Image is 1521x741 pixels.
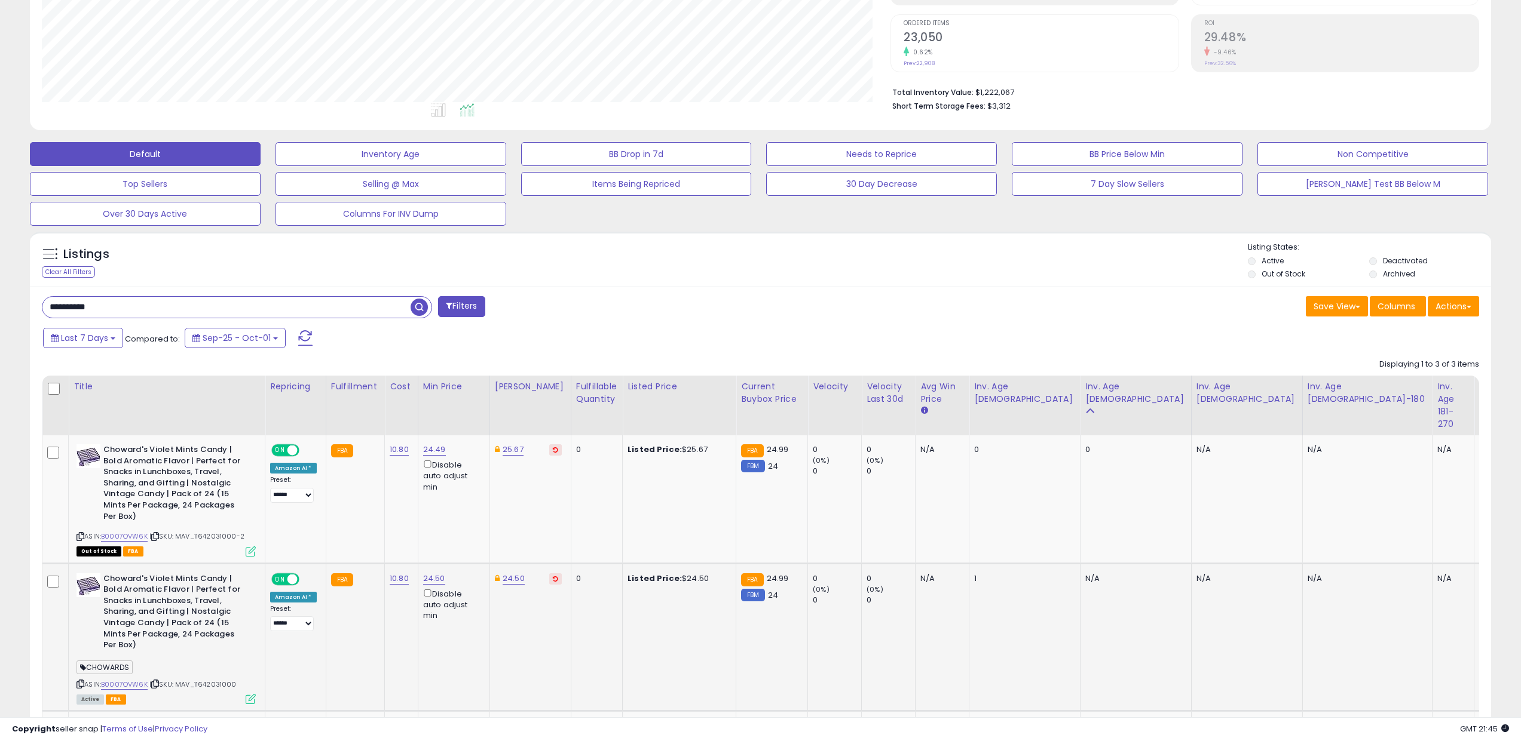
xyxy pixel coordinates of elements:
div: 0 [576,444,613,455]
a: 24.50 [503,573,525,585]
div: Amazon AI * [270,592,317,602]
span: Sep-25 - Oct-01 [203,332,271,344]
div: N/A [1437,573,1465,584]
div: N/A [920,444,960,455]
button: Needs to Reprice [766,142,997,166]
div: 0 [1085,444,1182,455]
span: Columns [1378,300,1415,312]
h2: 29.48% [1204,30,1479,47]
button: Selling @ Max [276,172,506,196]
small: (0%) [867,456,883,465]
b: Listed Price: [628,573,682,584]
div: Fulfillment [331,380,380,393]
div: N/A [920,573,960,584]
div: Inv. Age [DEMOGRAPHIC_DATA] [1196,380,1297,405]
div: 0 [813,466,861,476]
div: Clear All Filters [42,266,95,278]
button: Actions [1428,296,1479,316]
div: Title [74,380,260,393]
a: 10.80 [390,444,409,456]
div: [PERSON_NAME] [495,380,566,393]
small: -9.46% [1210,48,1237,57]
button: Filters [438,296,485,317]
button: Over 30 Days Active [30,202,261,226]
button: Last 7 Days [43,328,123,348]
button: 7 Day Slow Sellers [1012,172,1242,196]
span: All listings that are currently out of stock and unavailable for purchase on Amazon [76,546,121,556]
button: Non Competitive [1257,142,1488,166]
div: seller snap | | [12,724,207,735]
div: ASIN: [76,573,256,703]
b: Short Term Storage Fees: [892,101,986,111]
div: N/A [1308,573,1423,584]
div: 0 [867,573,915,584]
div: Current Buybox Price [741,380,803,405]
span: ROI [1204,20,1479,27]
a: 25.67 [503,444,524,456]
div: 0 [576,573,613,584]
a: B0007OVW6K [101,679,148,690]
div: Amazon AI * [270,463,317,473]
div: Inv. Age [DEMOGRAPHIC_DATA]-180 [1308,380,1427,405]
button: 30 Day Decrease [766,172,997,196]
b: Listed Price: [628,444,682,455]
button: Inventory Age [276,142,506,166]
span: 24.99 [767,444,789,455]
button: [PERSON_NAME] Test BB Below M [1257,172,1488,196]
span: CHOWARDS [76,660,133,674]
strong: Copyright [12,723,56,734]
a: Terms of Use [102,723,153,734]
div: 0 [867,444,915,455]
span: | SKU: MAV_11642031000 [149,679,237,689]
div: Cost [390,380,413,393]
small: Avg Win Price. [920,405,928,416]
div: Displaying 1 to 3 of 3 items [1379,359,1479,370]
button: Columns For INV Dump [276,202,506,226]
small: 0.62% [909,48,933,57]
span: FBA [123,546,143,556]
div: Listed Price [628,380,731,393]
label: Archived [1383,269,1415,279]
small: FBM [741,460,764,472]
a: 10.80 [390,573,409,585]
span: 24.99 [767,573,789,584]
small: FBA [741,444,763,457]
div: 0 [867,595,915,605]
div: Inv. Age [DEMOGRAPHIC_DATA] [974,380,1075,405]
a: 24.50 [423,573,445,585]
small: FBA [741,573,763,586]
div: N/A [1196,573,1293,584]
div: 1 [974,573,1071,584]
div: $25.67 [628,444,727,455]
label: Deactivated [1383,256,1428,266]
small: FBA [331,444,353,457]
div: Preset: [270,476,317,503]
span: ON [273,445,287,456]
span: | SKU: MAV_11642031000-2 [149,531,244,541]
label: Out of Stock [1262,269,1305,279]
div: Disable auto adjust min [423,458,481,493]
span: 24 [768,589,778,601]
button: Top Sellers [30,172,261,196]
b: Total Inventory Value: [892,87,974,97]
small: FBM [741,589,764,601]
div: $24.50 [628,573,727,584]
div: N/A [1437,444,1465,455]
button: BB Price Below Min [1012,142,1242,166]
div: Inv. Age [DEMOGRAPHIC_DATA] [1085,380,1186,405]
small: Prev: 32.56% [1204,60,1236,67]
button: Items Being Repriced [521,172,752,196]
span: OFF [298,574,317,584]
div: 0 [974,444,1071,455]
div: Avg Win Price [920,380,964,405]
span: All listings currently available for purchase on Amazon [76,694,104,705]
label: Active [1262,256,1284,266]
span: FBA [106,694,126,705]
div: Velocity Last 30d [867,380,910,405]
div: 0 [813,444,861,455]
div: Fulfillable Quantity [576,380,617,405]
div: Disable auto adjust min [423,587,481,622]
button: Sep-25 - Oct-01 [185,328,286,348]
small: Prev: 22,908 [904,60,935,67]
div: N/A [1308,444,1423,455]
